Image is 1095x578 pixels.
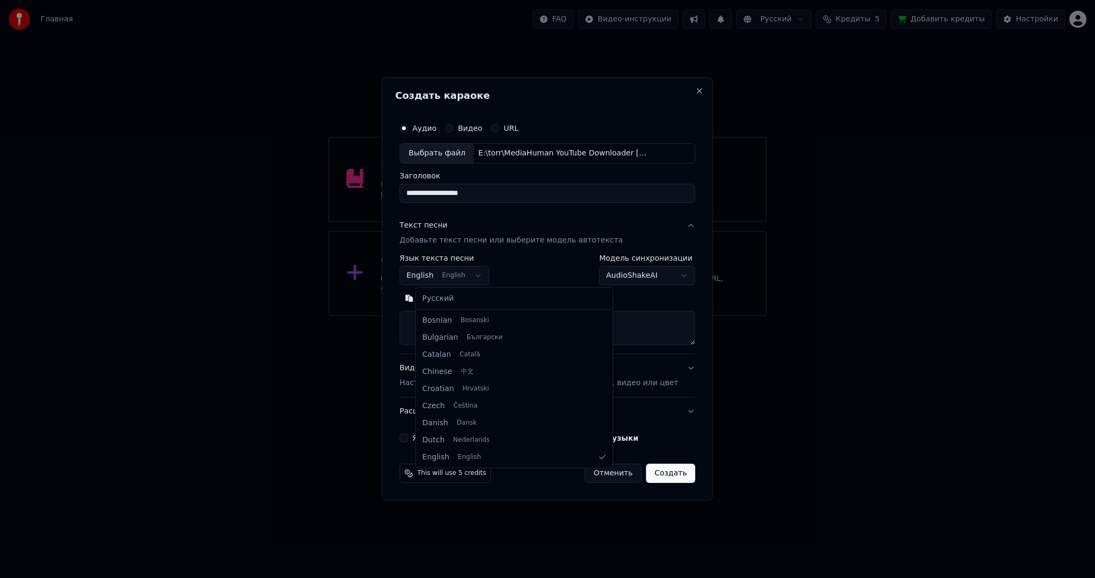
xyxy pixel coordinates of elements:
span: Hrvatski [462,384,489,393]
span: Čeština [453,401,477,410]
span: English [458,452,481,461]
span: Chinese [422,366,452,377]
span: Bosnian [422,315,452,326]
span: Croatian [422,383,454,394]
span: Dansk [457,418,476,427]
span: Bulgarian [422,332,458,342]
span: Catalan [422,349,451,360]
span: Български [467,333,503,341]
span: Danish [422,417,448,428]
span: Русский [422,293,454,304]
span: English [422,451,450,462]
span: Català [460,350,480,358]
span: Dutch [422,434,445,445]
span: 中文 [461,367,474,376]
span: Nederlands [453,435,490,444]
span: Bosanski [460,316,489,325]
span: Czech [422,400,445,411]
